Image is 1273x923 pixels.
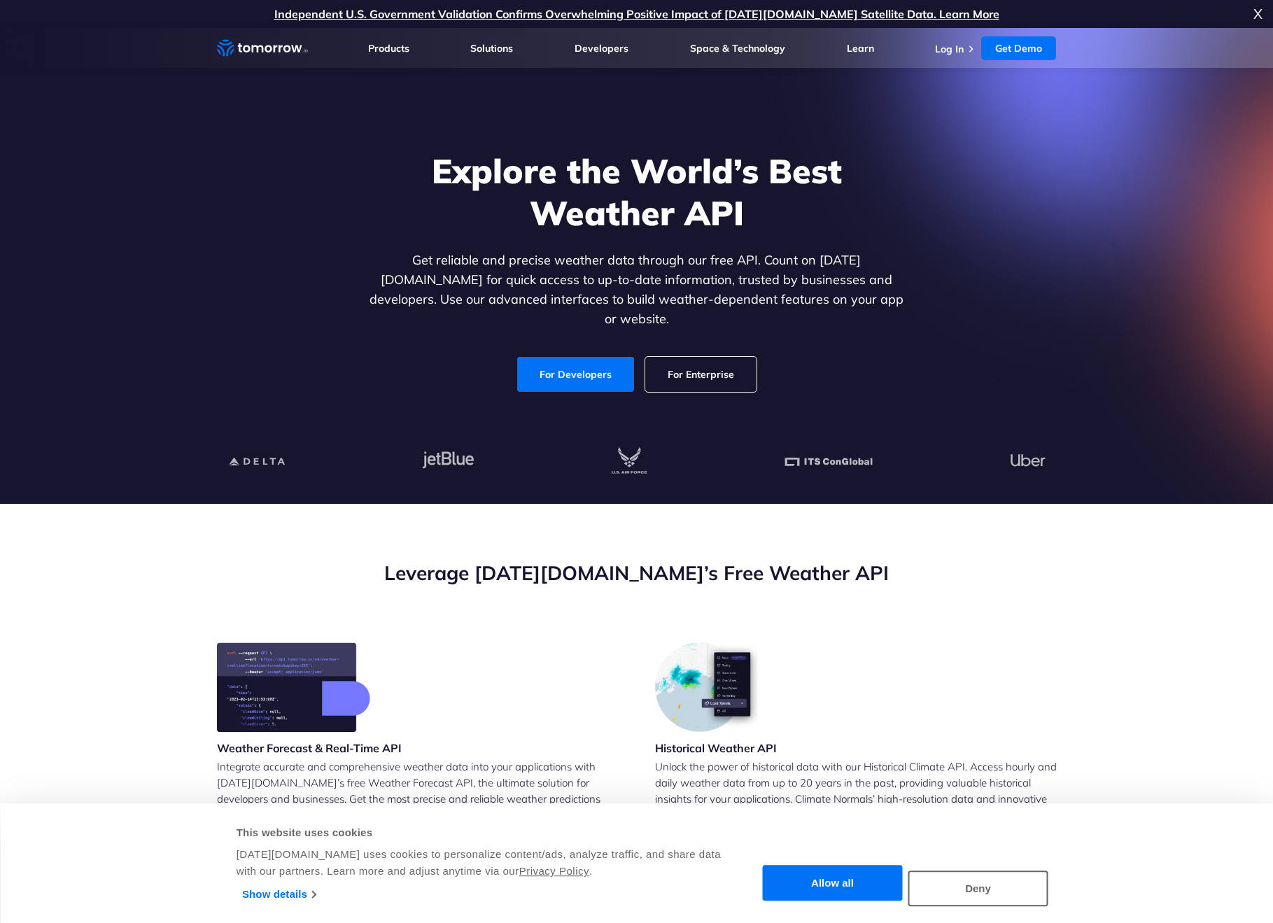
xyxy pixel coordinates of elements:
a: Home link [217,38,308,59]
div: This website uses cookies [237,824,723,841]
a: Show details [242,884,316,905]
a: Developers [575,42,628,55]
a: For Enterprise [645,357,757,392]
div: [DATE][DOMAIN_NAME] uses cookies to personalize content/ads, analyze traffic, and share data with... [237,846,723,880]
button: Allow all [763,866,903,901]
a: Privacy Policy [519,865,589,877]
a: Space & Technology [690,42,785,55]
h3: Weather Forecast & Real-Time API [217,740,402,756]
button: Deny [908,871,1048,906]
h2: Leverage [DATE][DOMAIN_NAME]’s Free Weather API [217,560,1057,586]
h3: Historical Weather API [655,740,777,756]
a: Get Demo [981,36,1056,60]
a: Log In [935,43,964,55]
p: Unlock the power of historical data with our Historical Climate API. Access hourly and daily weat... [655,759,1057,839]
a: Learn [847,42,874,55]
a: Independent U.S. Government Validation Confirms Overwhelming Positive Impact of [DATE][DOMAIN_NAM... [274,7,999,21]
a: For Developers [517,357,634,392]
a: Products [368,42,409,55]
p: Get reliable and precise weather data through our free API. Count on [DATE][DOMAIN_NAME] for quic... [367,251,907,329]
h1: Explore the World’s Best Weather API [367,150,907,234]
p: Integrate accurate and comprehensive weather data into your applications with [DATE][DOMAIN_NAME]... [217,759,619,855]
a: Solutions [470,42,513,55]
